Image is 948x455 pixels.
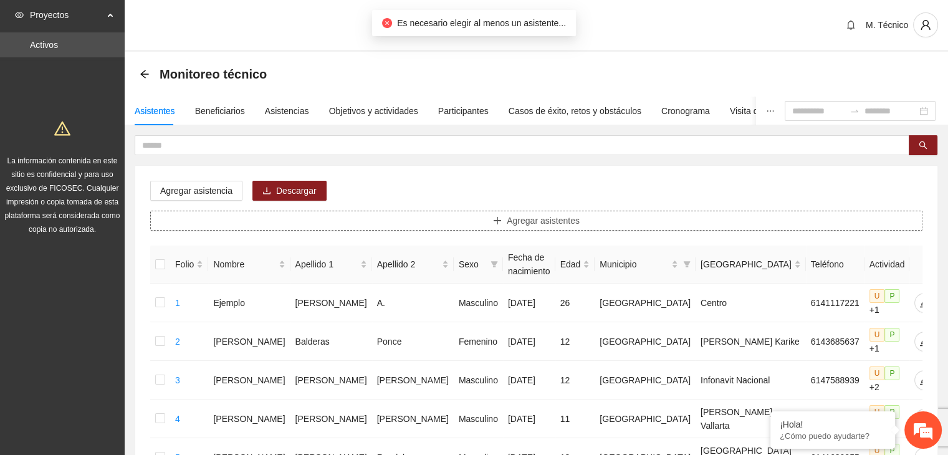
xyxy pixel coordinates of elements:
span: Descargar [276,184,317,198]
span: Apellido 1 [295,257,358,271]
button: edit [914,293,934,313]
span: filter [681,255,693,274]
td: Ponce [372,322,454,361]
td: +2 [864,361,910,400]
td: +1 [864,322,910,361]
span: Edad [560,257,581,271]
td: [PERSON_NAME] [290,361,372,400]
a: 2 [175,337,180,347]
span: close-circle [382,18,392,28]
td: [PERSON_NAME] [290,400,372,438]
div: Asistencias [265,104,309,118]
td: Ejemplo [208,284,290,322]
td: [PERSON_NAME] Vallarta [696,400,806,438]
div: Beneficiarios [195,104,245,118]
a: 3 [175,375,180,385]
td: Masculino [454,400,503,438]
span: P [884,289,899,303]
th: Actividad [864,246,910,284]
td: [PERSON_NAME] [208,322,290,361]
button: Agregar asistencia [150,181,242,201]
td: [PERSON_NAME] [372,361,454,400]
span: arrow-left [140,69,150,79]
span: edit [915,375,934,385]
span: La información contenida en este sitio es confidencial y para uso exclusivo de FICOSEC. Cualquier... [5,156,120,234]
span: Sexo [459,257,486,271]
textarea: Escriba su mensaje y pulse “Intro” [6,314,237,358]
span: Agregar asistentes [507,214,580,228]
div: Cronograma [661,104,710,118]
button: search [909,135,937,155]
td: Infonavit Nacional [696,361,806,400]
td: [PERSON_NAME] [290,284,372,322]
td: 12 [555,322,595,361]
span: Nombre [213,257,275,271]
td: +1 [864,284,910,322]
button: user [913,12,938,37]
span: P [884,366,899,380]
span: edit [915,337,934,347]
td: Centro [696,284,806,322]
th: Nombre [208,246,290,284]
div: Minimizar ventana de chat en vivo [204,6,234,36]
td: A. [372,284,454,322]
button: plusAgregar asistentes [150,211,922,231]
span: M. Técnico [866,20,908,30]
button: ellipsis [756,97,785,125]
span: P [884,328,899,342]
td: [GEOGRAPHIC_DATA] [595,322,696,361]
span: U [869,289,885,303]
span: U [869,366,885,380]
span: Estamos en línea. [72,153,172,279]
td: 12 [555,361,595,400]
div: ¡Hola! [780,419,886,429]
th: Folio [170,246,208,284]
span: edit [915,298,934,308]
a: Activos [30,40,58,50]
td: 6141117221 [806,284,864,322]
td: Femenino [454,322,503,361]
span: Es necesario elegir al menos un asistente... [397,18,566,28]
th: Colonia [696,246,806,284]
td: 11 [555,400,595,438]
span: U [869,328,885,342]
td: 6144739044 [806,400,864,438]
span: download [262,186,271,196]
td: [PERSON_NAME] Karike [696,322,806,361]
th: Apellido 2 [372,246,454,284]
button: edit [914,370,934,390]
span: Agregar asistencia [160,184,232,198]
span: search [919,141,927,151]
span: filter [683,261,691,268]
th: Teléfono [806,246,864,284]
span: plus [493,216,502,226]
div: Objetivos y actividades [329,104,418,118]
button: edit [914,332,934,352]
span: to [850,106,859,116]
span: filter [491,261,498,268]
td: Masculino [454,284,503,322]
div: Chatee con nosotros ahora [65,64,209,80]
td: 26 [555,284,595,322]
th: Apellido 1 [290,246,372,284]
td: [PERSON_NAME] [372,400,454,438]
td: [GEOGRAPHIC_DATA] [595,400,696,438]
a: 4 [175,414,180,424]
a: 1 [175,298,180,308]
td: [DATE] [503,400,555,438]
button: bell [841,15,861,35]
span: U [869,405,885,419]
div: Visita de campo y entregables [730,104,846,118]
span: Apellido 2 [377,257,439,271]
td: [GEOGRAPHIC_DATA] [595,284,696,322]
th: Edad [555,246,595,284]
td: [DATE] [503,284,555,322]
th: Municipio [595,246,696,284]
div: Asistentes [135,104,175,118]
span: Folio [175,257,194,271]
span: [GEOGRAPHIC_DATA] [701,257,792,271]
span: bell [841,20,860,30]
span: Monitoreo técnico [160,64,267,84]
span: user [914,19,937,31]
span: swap-right [850,106,859,116]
